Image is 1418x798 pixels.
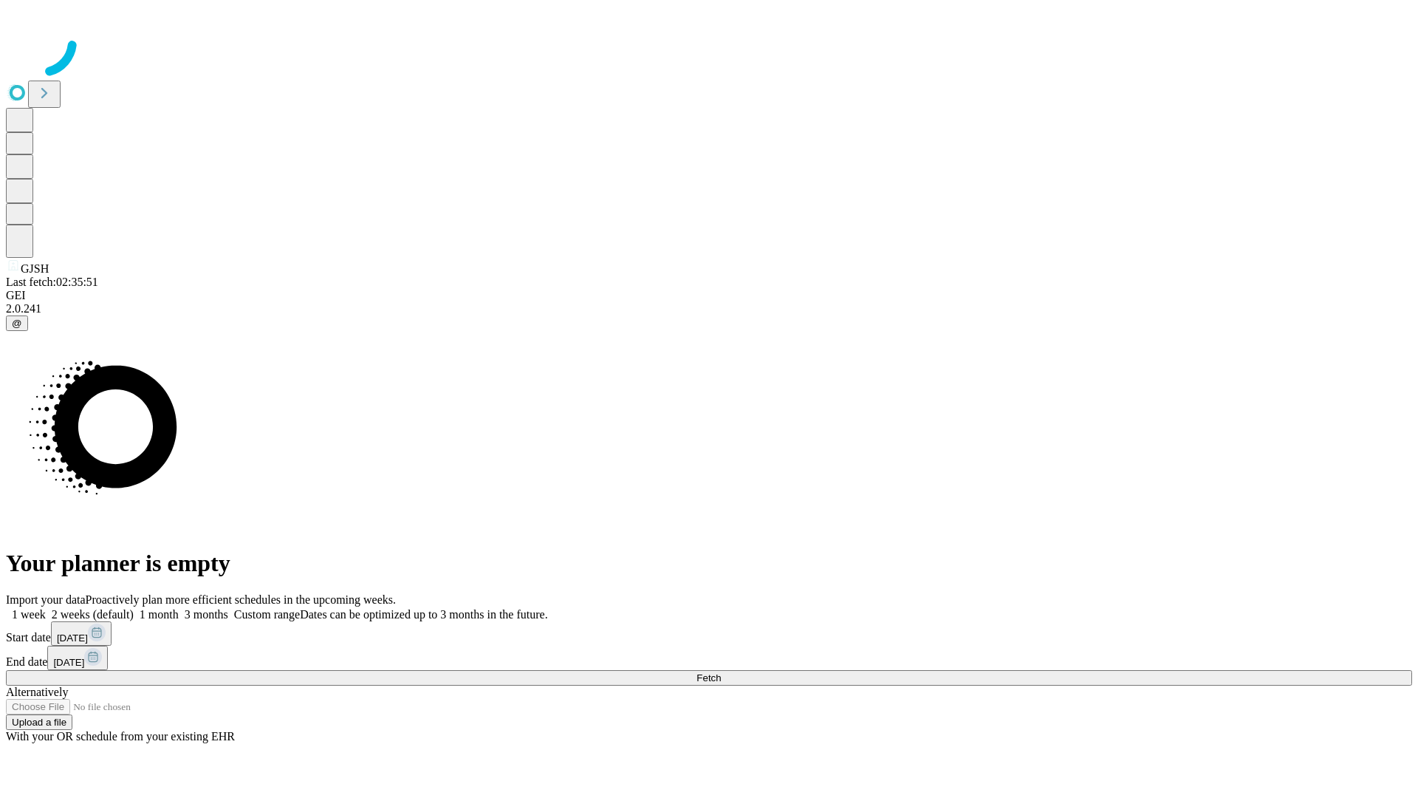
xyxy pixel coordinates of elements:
[185,608,228,621] span: 3 months
[6,670,1412,686] button: Fetch
[6,593,86,606] span: Import your data
[6,686,68,698] span: Alternatively
[6,730,235,743] span: With your OR schedule from your existing EHR
[6,550,1412,577] h1: Your planner is empty
[21,262,49,275] span: GJSH
[300,608,547,621] span: Dates can be optimized up to 3 months in the future.
[6,316,28,331] button: @
[57,632,88,644] span: [DATE]
[234,608,300,621] span: Custom range
[6,289,1412,302] div: GEI
[12,608,46,621] span: 1 week
[86,593,396,606] span: Proactively plan more efficient schedules in the upcoming weeks.
[12,318,22,329] span: @
[52,608,134,621] span: 2 weeks (default)
[53,657,84,668] span: [DATE]
[140,608,179,621] span: 1 month
[51,621,112,646] button: [DATE]
[6,715,72,730] button: Upload a file
[696,672,721,683] span: Fetch
[6,621,1412,646] div: Start date
[6,276,98,288] span: Last fetch: 02:35:51
[47,646,108,670] button: [DATE]
[6,646,1412,670] div: End date
[6,302,1412,316] div: 2.0.241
